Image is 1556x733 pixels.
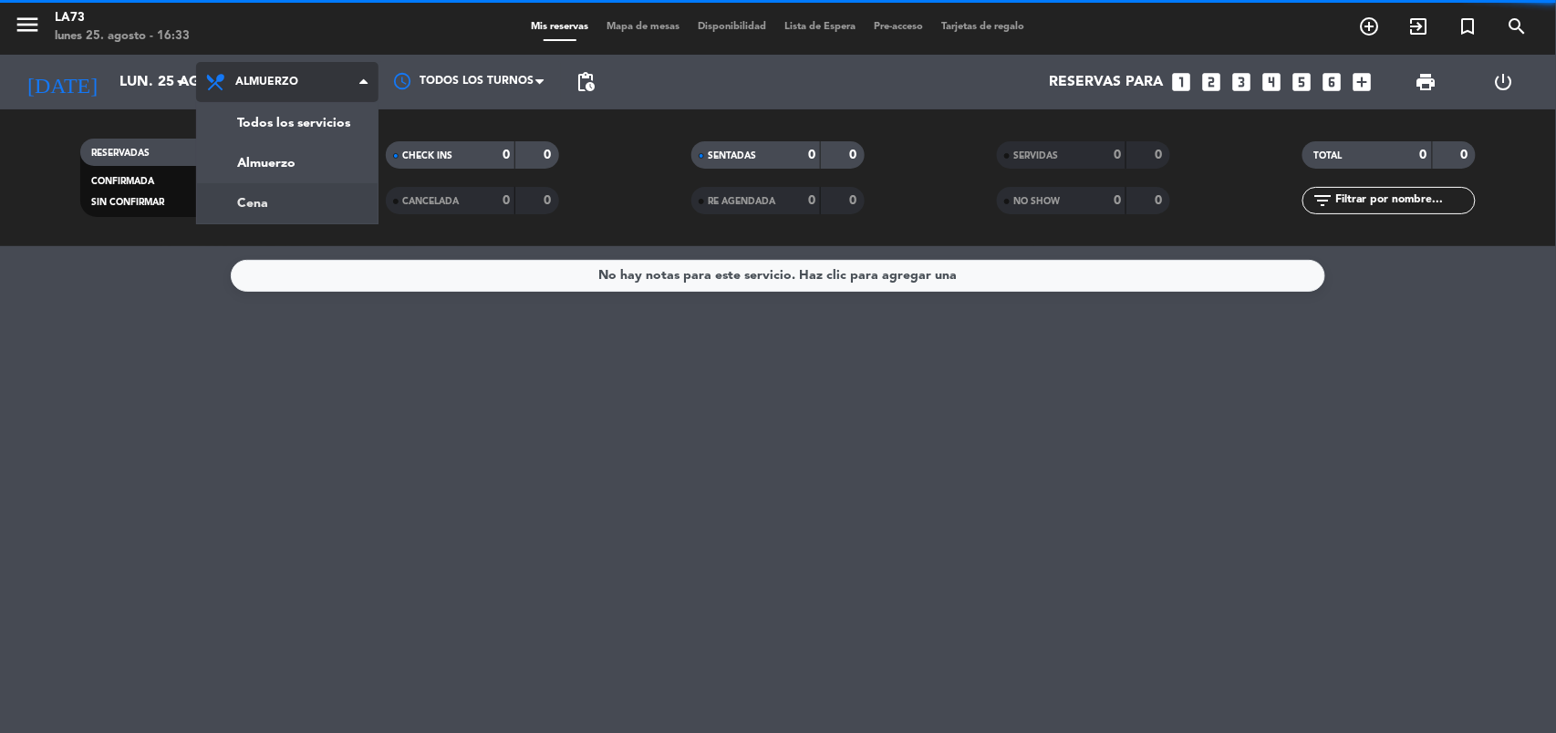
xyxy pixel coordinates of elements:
span: Almuerzo [235,76,298,88]
span: print [1415,71,1437,93]
span: pending_actions [575,71,596,93]
span: Tarjetas de regalo [933,22,1034,32]
span: CANCELADA [402,197,459,206]
i: looks_5 [1291,70,1314,94]
div: No hay notas para este servicio. Haz clic para agregar una [599,265,958,286]
span: RESERVADAS [91,149,150,158]
strong: 0 [850,194,861,207]
i: looks_3 [1230,70,1254,94]
i: turned_in_not [1457,15,1479,37]
strong: 0 [1461,149,1472,161]
span: SENTADAS [708,151,756,160]
i: looks_two [1200,70,1224,94]
span: SIN CONFIRMAR [91,198,164,207]
i: add_circle_outline [1359,15,1381,37]
a: Almuerzo [197,143,378,183]
span: Pre-acceso [866,22,933,32]
div: lunes 25. agosto - 16:33 [55,27,190,46]
i: add_box [1351,70,1374,94]
i: search [1507,15,1529,37]
strong: 0 [1156,149,1167,161]
strong: 0 [1156,194,1167,207]
i: menu [14,11,41,38]
span: CONFIRMADA [91,177,154,186]
strong: 0 [1114,149,1121,161]
strong: 0 [503,194,510,207]
span: Reservas para [1050,74,1164,91]
span: Mapa de mesas [598,22,690,32]
span: NO SHOW [1013,197,1060,206]
i: power_settings_new [1492,71,1514,93]
div: LA73 [55,9,190,27]
span: Lista de Espera [776,22,866,32]
strong: 0 [503,149,510,161]
span: SERVIDAS [1013,151,1058,160]
a: Cena [197,183,378,223]
i: looks_4 [1260,70,1284,94]
strong: 0 [544,194,555,207]
span: CHECK INS [402,151,452,160]
strong: 0 [1114,194,1121,207]
i: [DATE] [14,62,110,102]
i: looks_6 [1321,70,1344,94]
span: Mis reservas [523,22,598,32]
i: arrow_drop_down [170,71,192,93]
i: exit_to_app [1408,15,1430,37]
strong: 0 [1420,149,1427,161]
span: RE AGENDADA [708,197,775,206]
i: filter_list [1312,190,1333,212]
strong: 0 [808,194,815,207]
i: looks_one [1170,70,1194,94]
a: Todos los servicios [197,103,378,143]
strong: 0 [850,149,861,161]
span: TOTAL [1313,151,1342,160]
input: Filtrar por nombre... [1333,191,1475,211]
strong: 0 [544,149,555,161]
button: menu [14,11,41,45]
div: LOG OUT [1465,55,1542,109]
strong: 0 [808,149,815,161]
span: Disponibilidad [690,22,776,32]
